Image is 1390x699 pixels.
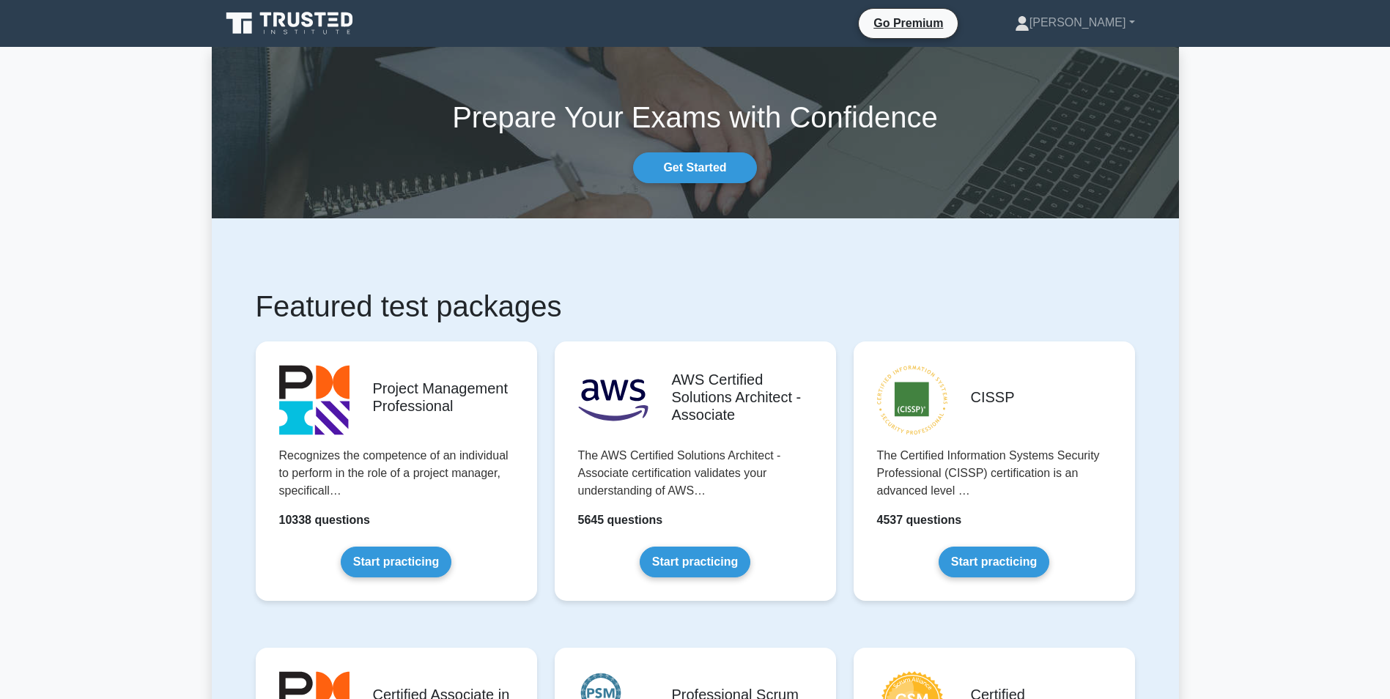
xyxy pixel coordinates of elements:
a: Go Premium [865,14,952,32]
a: [PERSON_NAME] [980,8,1170,37]
a: Get Started [633,152,756,183]
h1: Prepare Your Exams with Confidence [212,100,1179,135]
a: Start practicing [640,547,750,577]
a: Start practicing [341,547,451,577]
h1: Featured test packages [256,289,1135,324]
a: Start practicing [939,547,1049,577]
